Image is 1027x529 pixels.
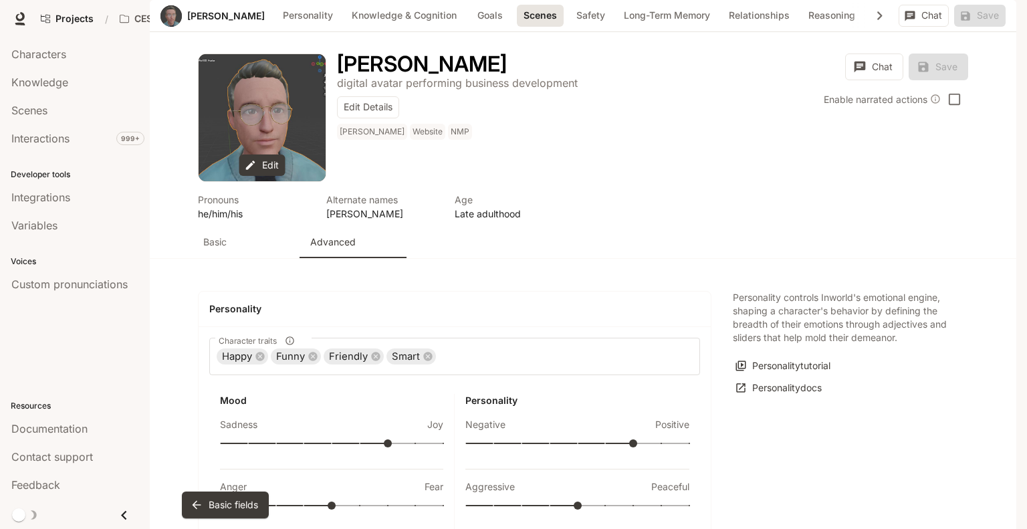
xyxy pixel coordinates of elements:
div: Enable narrated actions [824,92,941,106]
p: Joy [427,418,443,431]
p: Positive [655,418,689,431]
span: Happy [217,349,257,364]
div: Funny [271,348,321,364]
button: Open character avatar dialog [160,5,182,27]
span: Projects [55,13,94,25]
span: Website [410,124,448,140]
span: Character traits [219,335,277,346]
span: Smart [386,349,425,364]
p: Alternate names [326,193,439,207]
button: Chat [899,5,949,27]
h1: [PERSON_NAME] [337,51,507,77]
h6: Mood [220,394,443,407]
button: Open character details dialog [337,75,578,91]
p: Website [413,126,443,137]
p: he/him/his [198,207,310,221]
button: Relationships [722,5,796,27]
a: [PERSON_NAME] [187,11,265,21]
p: Peaceful [651,480,689,494]
p: Pronouns [198,193,310,207]
span: Funny [271,349,310,364]
p: NMP [451,126,469,137]
span: NMP [448,124,475,140]
div: Avatar image [199,54,326,181]
a: Go to projects [35,5,100,32]
span: Friendly [324,349,373,364]
div: Friendly [324,348,384,364]
div: Avatar image [160,5,182,27]
button: Basic fields [182,492,269,518]
p: CES AI Demos [134,13,199,25]
button: Open character details dialog [337,54,507,75]
p: Negative [465,418,505,431]
p: Advanced [310,235,356,249]
div: / [100,12,114,26]
button: Scenes [517,5,564,27]
a: Personalitydocs [733,377,825,399]
button: Open character details dialog [337,124,475,145]
p: Fear [425,480,443,494]
button: Open character details dialog [326,193,439,221]
button: Personality [276,5,340,27]
p: Late adulthood [455,207,567,221]
p: Aggressive [465,480,515,494]
p: Personality controls Inworld's emotional engine, shaping a character's behavior by defining the b... [733,291,947,344]
p: [PERSON_NAME] [340,126,405,137]
button: All workspaces [114,5,220,32]
button: Open character avatar dialog [199,54,326,181]
button: Character traits [281,332,299,350]
button: Long-Term Memory [617,5,717,27]
p: Age [455,193,567,207]
p: digital avatar performing business development [337,76,578,90]
button: Goals [469,5,511,27]
p: Anger [220,480,247,494]
div: Happy [217,348,268,364]
button: Reasoning [802,5,862,27]
button: Knowledge & Cognition [345,5,463,27]
button: Open character details dialog [455,193,567,221]
h6: Personality [465,394,689,407]
p: Basic [203,235,227,249]
p: [PERSON_NAME] [326,207,439,221]
button: Safety [569,5,612,27]
button: Edit Details [337,96,399,118]
button: Personalitytutorial [733,355,834,377]
div: Smart [386,348,436,364]
button: Open character details dialog [198,193,310,221]
span: Gerard [337,124,410,140]
button: Chat [845,54,903,80]
p: Sadness [220,418,257,431]
h4: Personality [209,302,700,316]
button: Edit [239,154,286,177]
